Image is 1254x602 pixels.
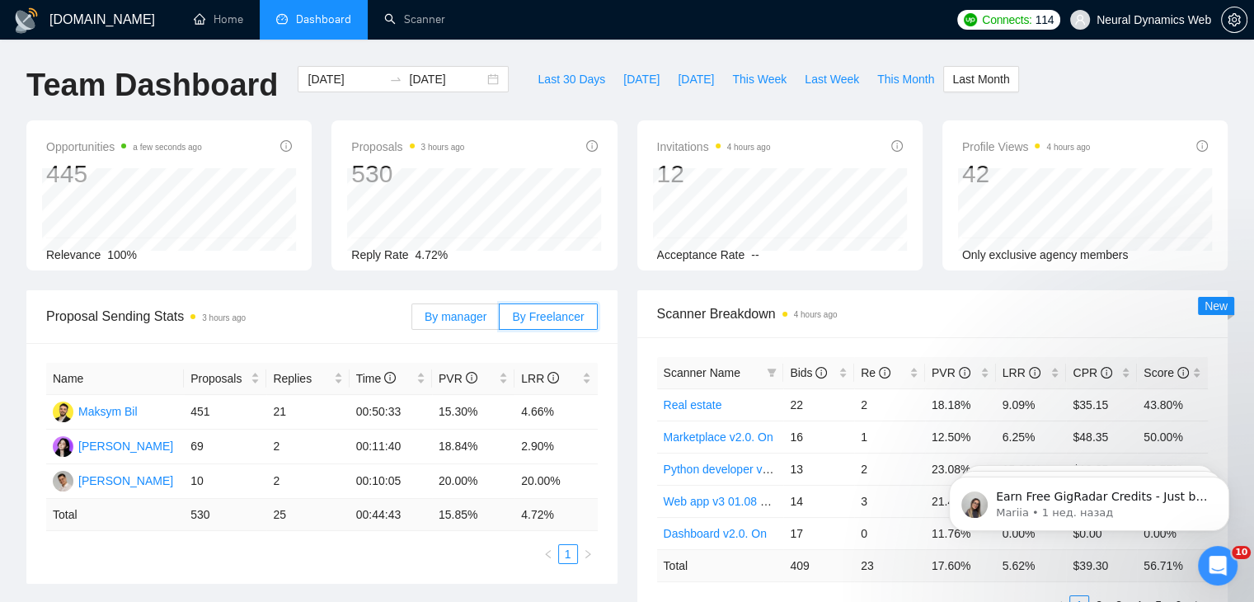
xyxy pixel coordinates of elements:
[512,310,584,323] span: By Freelancer
[276,13,288,25] span: dashboard
[1029,367,1040,379] span: info-circle
[1221,7,1247,33] button: setting
[543,549,553,559] span: left
[194,12,243,26] a: homeHome
[783,549,854,581] td: 409
[384,372,396,383] span: info-circle
[783,388,854,421] td: 22
[925,388,996,421] td: 18.18%
[107,248,137,261] span: 100%
[723,66,796,92] button: This Week
[266,430,349,464] td: 2
[1137,549,1208,581] td: 56.71 %
[184,499,266,531] td: 530
[664,430,773,444] a: Marketplace v2.0. On
[266,363,349,395] th: Replies
[46,499,184,531] td: Total
[962,137,1091,157] span: Profile Views
[959,367,970,379] span: info-circle
[133,143,201,152] time: a few seconds ago
[190,369,247,388] span: Proposals
[432,499,514,531] td: 15.85 %
[861,366,890,379] span: Re
[266,395,349,430] td: 21
[356,372,396,385] span: Time
[53,471,73,491] img: MK
[783,421,854,453] td: 16
[964,13,977,26] img: upwork-logo.png
[538,544,558,564] button: left
[416,248,449,261] span: 4.72%
[952,70,1009,88] span: Last Month
[1066,388,1137,421] td: $35.15
[1221,13,1247,26] a: setting
[657,158,771,190] div: 12
[664,366,740,379] span: Scanner Name
[664,527,767,540] a: Dashboard v2.0. On
[1066,421,1137,453] td: $48.35
[578,544,598,564] li: Next Page
[514,395,597,430] td: 4.66%
[678,70,714,88] span: [DATE]
[583,549,593,559] span: right
[586,140,598,152] span: info-circle
[891,140,903,152] span: info-circle
[350,430,432,464] td: 00:11:40
[558,544,578,564] li: 1
[514,464,597,499] td: 20.00%
[389,73,402,86] span: swap-right
[350,464,432,499] td: 00:10:05
[46,363,184,395] th: Name
[767,368,777,378] span: filter
[996,421,1067,453] td: 6.25%
[815,367,827,379] span: info-circle
[1232,546,1251,559] span: 10
[280,140,292,152] span: info-circle
[1066,549,1137,581] td: $ 39.30
[657,303,1209,324] span: Scanner Breakdown
[425,310,486,323] span: By manager
[879,367,890,379] span: info-circle
[184,430,266,464] td: 69
[924,442,1254,557] iframe: Intercom notifications сообщение
[727,143,771,152] time: 4 hours ago
[669,66,723,92] button: [DATE]
[982,11,1031,29] span: Connects:
[389,73,402,86] span: to
[732,70,787,88] span: This Week
[432,430,514,464] td: 18.84%
[854,517,925,549] td: 0
[657,549,784,581] td: Total
[1177,367,1189,379] span: info-circle
[78,472,173,490] div: [PERSON_NAME]
[78,437,173,455] div: [PERSON_NAME]
[350,395,432,430] td: 00:50:33
[854,453,925,485] td: 2
[783,485,854,517] td: 14
[1205,299,1228,313] span: New
[351,137,464,157] span: Proposals
[664,463,801,476] a: Python developer v2.0. On
[783,453,854,485] td: 13
[790,366,827,379] span: Bids
[1137,421,1208,453] td: 50.00%
[351,158,464,190] div: 530
[805,70,859,88] span: Last Week
[623,70,660,88] span: [DATE]
[184,363,266,395] th: Proposals
[559,545,577,563] a: 1
[664,398,722,412] a: Real estate
[925,421,996,453] td: 12.50%
[854,549,925,581] td: 23
[538,70,605,88] span: Last 30 Days
[439,372,477,385] span: PVR
[266,499,349,531] td: 25
[794,310,838,319] time: 4 hours ago
[53,439,173,452] a: KK[PERSON_NAME]
[1144,366,1188,379] span: Score
[521,372,559,385] span: LRR
[1046,143,1090,152] time: 4 hours ago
